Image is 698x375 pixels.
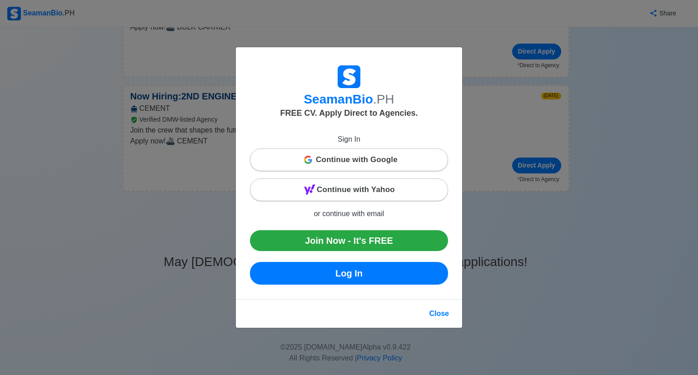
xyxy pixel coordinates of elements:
[316,151,398,169] span: Continue with Google
[338,65,360,88] img: Logo
[250,262,448,285] a: Log In
[250,208,448,219] p: or continue with email
[250,148,448,171] button: Continue with Google
[250,92,448,107] h3: SeamanBio
[250,178,448,201] button: Continue with Yahoo
[373,92,394,106] span: .PH
[423,305,455,322] button: Close
[280,109,418,118] span: FREE CV. Apply Direct to Agencies.
[250,134,448,145] p: Sign In
[250,230,448,251] a: Join Now - It's FREE
[317,181,395,199] span: Continue with Yahoo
